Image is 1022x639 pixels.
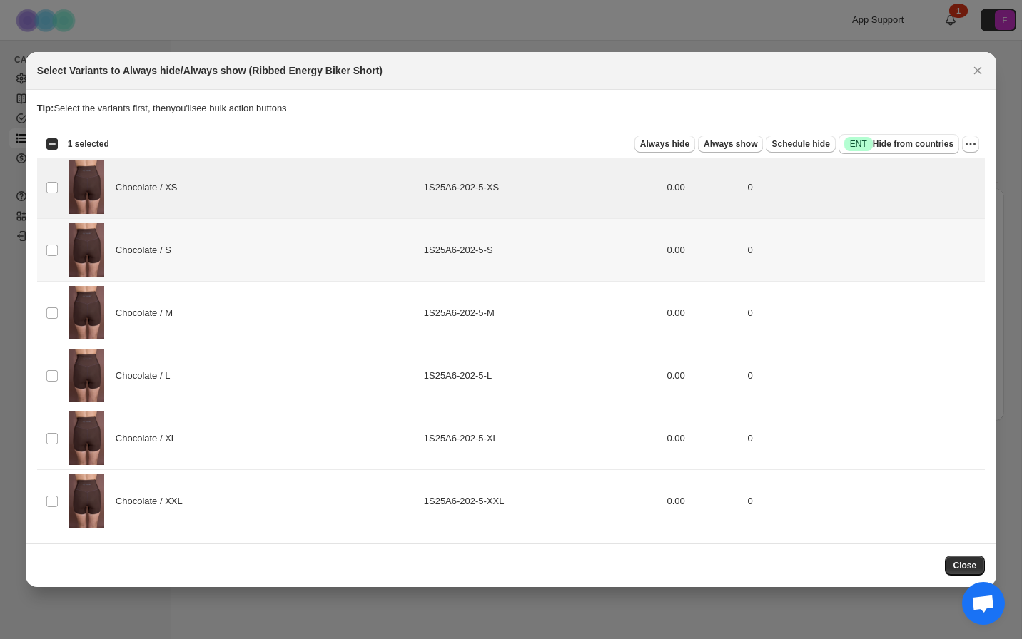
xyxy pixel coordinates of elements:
[662,407,743,470] td: 0.00
[662,282,743,344] td: 0.00
[37,63,383,78] h2: Select Variants to Always hide/Always show (Ribbed Energy Biker Short)
[116,431,184,446] span: Chocolate / XL
[68,138,109,150] span: 1 selected
[662,156,743,219] td: 0.00
[743,407,985,470] td: 0
[962,136,979,153] button: More actions
[953,560,977,571] span: Close
[37,101,985,116] p: Select the variants first, then you'll see bulk action buttons
[420,470,663,533] td: 1S25A6-202-5-XXL
[69,349,104,402] img: G81A4422_793dd480-b94f-4b21-8478-c45e3fcf6f1d.jpg
[844,137,953,151] span: Hide from countries
[698,136,763,153] button: Always show
[850,138,867,150] span: ENT
[640,138,689,150] span: Always hide
[662,470,743,533] td: 0.00
[116,369,178,383] span: Chocolate / L
[116,494,190,508] span: Chocolate / XXL
[662,344,743,407] td: 0.00
[766,136,835,153] button: Schedule hide
[968,61,988,81] button: Close
[420,282,663,344] td: 1S25A6-202-5-M
[945,556,986,576] button: Close
[704,138,757,150] span: Always show
[420,407,663,470] td: 1S25A6-202-5-XL
[116,306,181,320] span: Chocolate / M
[69,160,104,214] img: G81A4422_793dd480-b94f-4b21-8478-c45e3fcf6f1d.jpg
[771,138,829,150] span: Schedule hide
[420,344,663,407] td: 1S25A6-202-5-L
[116,180,186,195] span: Chocolate / XS
[634,136,695,153] button: Always hide
[420,156,663,219] td: 1S25A6-202-5-XS
[743,344,985,407] td: 0
[839,134,959,154] button: SuccessENTHide from countries
[420,219,663,282] td: 1S25A6-202-5-S
[69,286,104,339] img: G81A4422_793dd480-b94f-4b21-8478-c45e3fcf6f1d.jpg
[962,582,1005,625] a: Open chat
[743,156,985,219] td: 0
[662,219,743,282] td: 0.00
[743,219,985,282] td: 0
[37,103,54,113] strong: Tip:
[69,411,104,465] img: G81A4422_793dd480-b94f-4b21-8478-c45e3fcf6f1d.jpg
[743,470,985,533] td: 0
[69,474,104,528] img: G81A4422_793dd480-b94f-4b21-8478-c45e3fcf6f1d.jpg
[69,223,104,277] img: G81A4422_793dd480-b94f-4b21-8478-c45e3fcf6f1d.jpg
[743,282,985,344] td: 0
[116,243,179,257] span: Chocolate / S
